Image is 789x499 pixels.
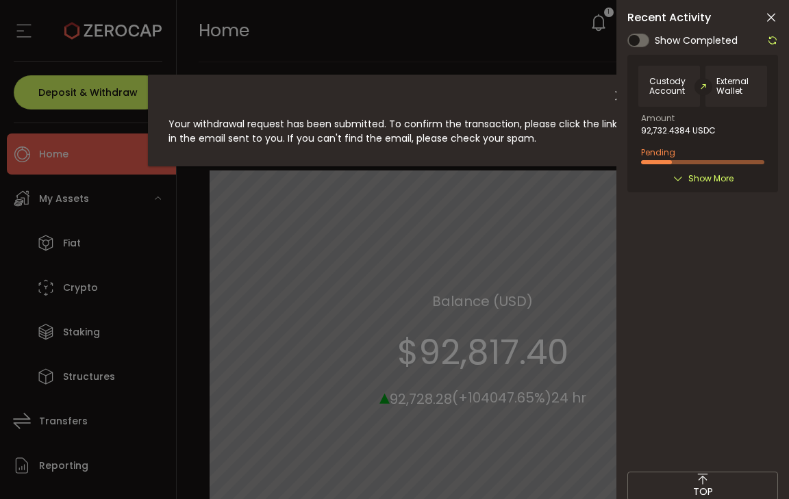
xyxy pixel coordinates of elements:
div: dialog [148,75,641,166]
iframe: Chat Widget [629,351,789,499]
span: Your withdrawal request has been submitted. To confirm the transaction, please click the link in ... [168,117,617,145]
span: Pending [641,146,675,158]
span: External Wallet [716,77,756,96]
span: Custody Account [649,77,689,96]
span: Amount [641,114,675,123]
span: Show More [688,172,734,185]
button: Close [612,88,627,104]
span: Recent Activity [627,12,711,23]
span: 92,732.4384 USDC [641,126,716,136]
span: Show Completed [655,34,738,48]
